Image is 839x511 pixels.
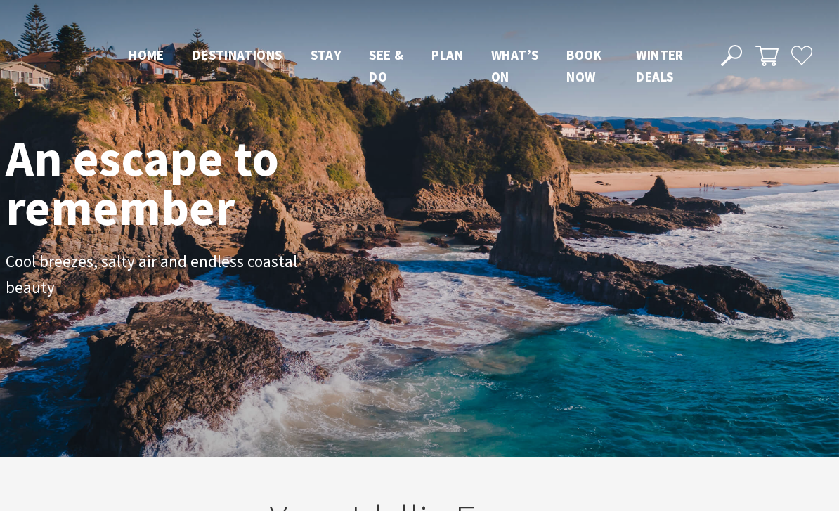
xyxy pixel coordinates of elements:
[115,44,705,87] nav: Main Menu
[369,46,403,84] span: See & Do
[6,134,392,232] h1: An escape to remember
[193,46,282,63] span: Destinations
[491,46,538,84] span: What’s On
[6,249,322,300] p: Cool breezes, salty air and endless coastal beauty
[566,46,601,84] span: Book now
[129,46,164,63] span: Home
[311,46,342,63] span: Stay
[431,46,463,63] span: Plan
[636,46,683,84] span: Winter Deals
